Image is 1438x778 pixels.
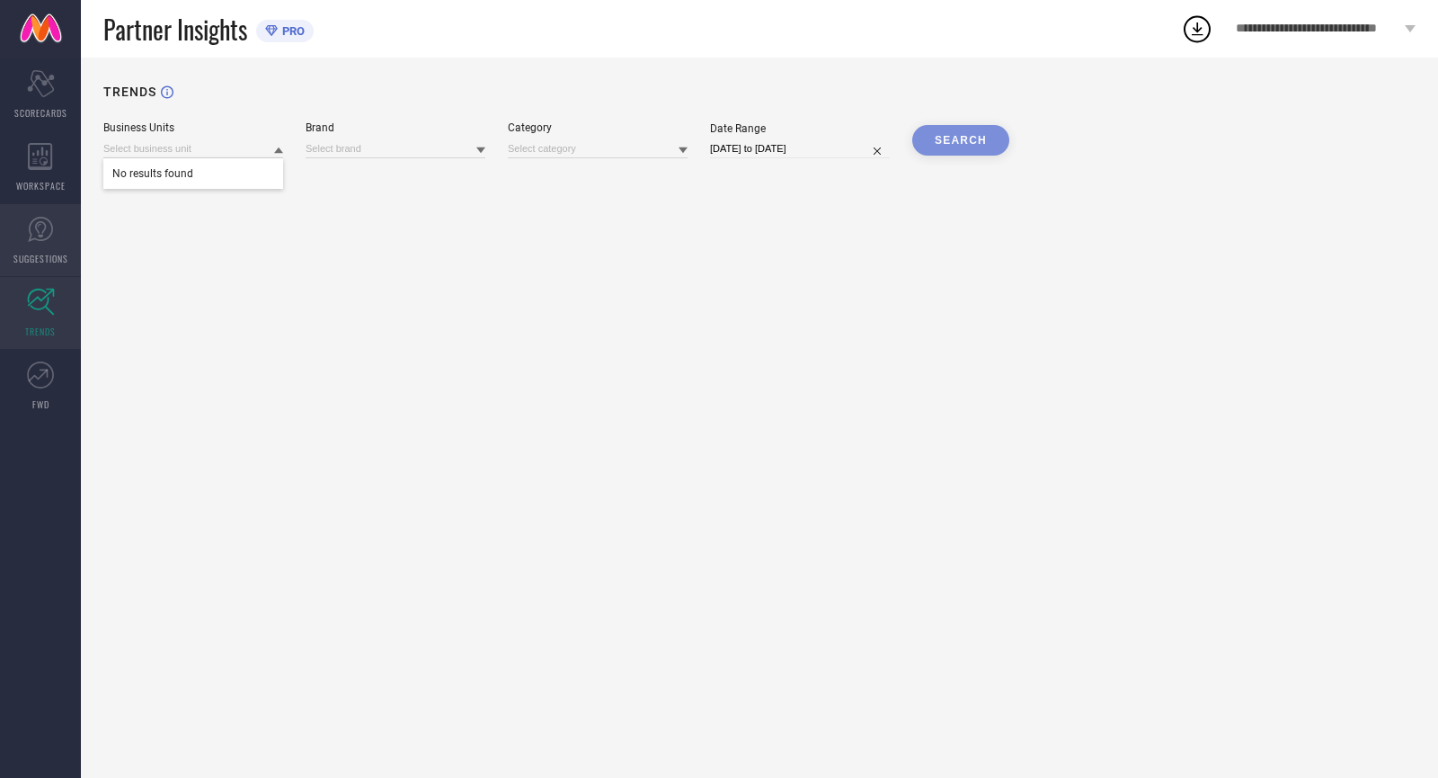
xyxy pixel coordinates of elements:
div: Date Range [710,122,890,135]
div: Business Units [103,121,283,134]
div: Open download list [1181,13,1213,45]
input: Select date range [710,139,890,158]
span: TRENDS [25,325,56,338]
span: PRO [278,24,305,38]
span: SCORECARDS [14,106,67,120]
input: Select category [508,139,688,158]
span: FWD [32,398,49,411]
span: Partner Insights [103,11,247,48]
span: No results found [103,158,283,189]
h1: TRENDS [103,85,156,99]
div: Category [508,121,688,134]
div: Brand [306,121,485,134]
input: Select business unit [103,139,283,158]
span: WORKSPACE [16,179,66,192]
span: SUGGESTIONS [13,252,68,265]
input: Select brand [306,139,485,158]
